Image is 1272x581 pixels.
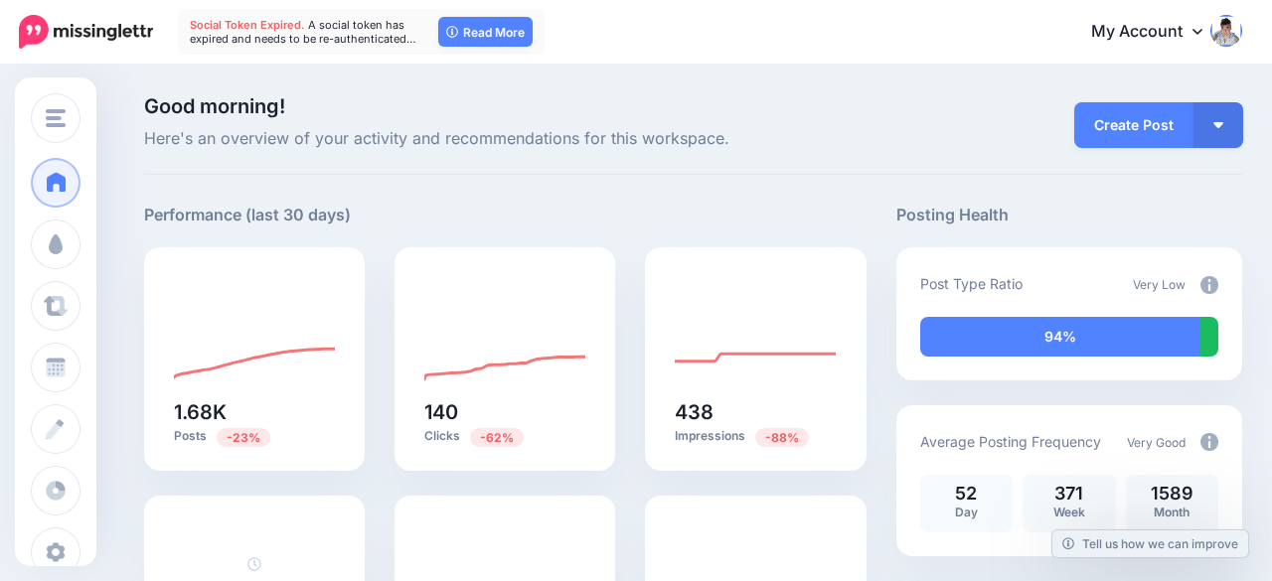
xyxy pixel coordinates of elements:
[424,402,585,422] h5: 140
[1127,435,1186,450] span: Very Good
[1154,505,1190,519] span: Month
[1213,122,1223,128] img: arrow-down-white.png
[1052,530,1248,557] a: Tell us how we can improve
[1033,485,1105,503] p: 371
[1071,8,1242,57] a: My Account
[896,203,1242,227] h5: Posting Health
[930,485,1003,503] p: 52
[1053,505,1085,519] span: Week
[675,427,836,446] p: Impressions
[1136,485,1208,503] p: 1589
[955,505,978,519] span: Day
[470,428,524,447] span: Previous period: 368
[424,427,585,446] p: Clicks
[174,427,335,446] p: Posts
[755,428,809,447] span: Previous period: 3.73K
[190,18,305,32] span: Social Token Expired.
[675,402,836,422] h5: 438
[438,17,533,47] a: Read More
[920,317,1201,357] div: 94% of your posts in the last 30 days have been from Drip Campaigns
[144,126,867,152] span: Here's an overview of your activity and recommendations for this workspace.
[1133,277,1186,292] span: Very Low
[1074,102,1193,148] a: Create Post
[190,18,416,46] span: A social token has expired and needs to be re-authenticated…
[144,94,285,118] span: Good morning!
[46,109,66,127] img: menu.png
[1200,276,1218,294] img: info-circle-grey.png
[920,272,1023,295] p: Post Type Ratio
[1200,433,1218,451] img: info-circle-grey.png
[144,203,351,227] h5: Performance (last 30 days)
[19,15,153,49] img: Missinglettr
[217,428,270,447] span: Previous period: 2.17K
[174,402,335,422] h5: 1.68K
[1200,317,1218,357] div: 6% of your posts in the last 30 days were manually created (i.e. were not from Drip Campaigns or ...
[920,430,1101,453] p: Average Posting Frequency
